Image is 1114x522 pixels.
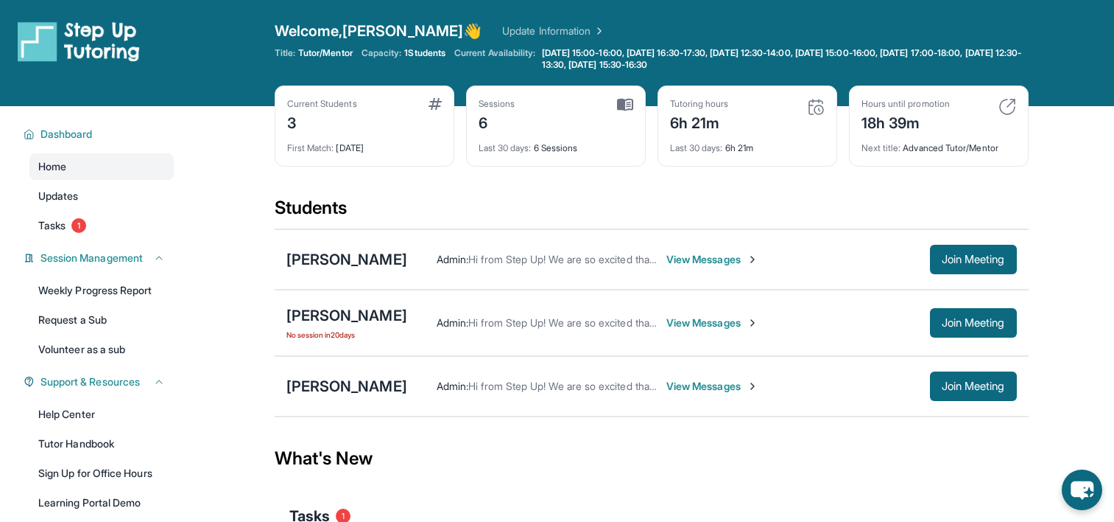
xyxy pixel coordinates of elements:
[18,21,140,62] img: logo
[29,212,174,239] a: Tasks1
[40,251,143,265] span: Session Management
[942,382,1005,391] span: Join Meeting
[286,376,407,397] div: [PERSON_NAME]
[29,183,174,209] a: Updates
[666,316,758,330] span: View Messages
[998,98,1016,116] img: card
[29,401,174,428] a: Help Center
[666,252,758,267] span: View Messages
[29,277,174,304] a: Weekly Progress Report
[437,380,468,392] span: Admin :
[591,24,605,38] img: Chevron Right
[40,375,140,389] span: Support & Resources
[40,127,93,142] span: Dashboard
[287,142,334,153] span: First Match :
[437,253,468,265] span: Admin :
[38,159,66,174] span: Home
[275,426,1029,491] div: What's New
[29,307,174,333] a: Request a Sub
[404,47,445,59] span: 1 Students
[861,133,1016,154] div: Advanced Tutor/Mentor
[286,305,407,326] div: [PERSON_NAME]
[670,98,729,110] div: Tutoring hours
[942,255,1005,264] span: Join Meeting
[275,21,482,41] span: Welcome, [PERSON_NAME] 👋
[29,153,174,180] a: Home
[275,47,295,59] span: Title:
[286,249,407,270] div: [PERSON_NAME]
[479,142,532,153] span: Last 30 days :
[429,98,442,110] img: card
[29,336,174,363] a: Volunteer as a sub
[670,110,729,133] div: 6h 21m
[479,110,515,133] div: 6
[930,308,1017,338] button: Join Meeting
[861,142,901,153] span: Next title :
[747,380,758,392] img: Chevron-Right
[479,98,515,110] div: Sessions
[539,47,1029,71] a: [DATE] 15:00-16:00, [DATE] 16:30-17:30, [DATE] 12:30-14:00, [DATE] 15:00-16:00, [DATE] 17:00-18:0...
[454,47,535,71] span: Current Availability:
[930,245,1017,274] button: Join Meeting
[670,142,723,153] span: Last 30 days :
[747,254,758,265] img: Chevron-Right
[437,316,468,329] span: Admin :
[35,127,165,142] button: Dashboard
[35,251,165,265] button: Session Management
[861,110,950,133] div: 18h 39m
[35,375,165,389] button: Support & Resources
[670,133,825,154] div: 6h 21m
[38,189,79,203] span: Updates
[298,47,353,59] span: Tutor/Mentor
[71,218,86,233] span: 1
[942,319,1005,327] span: Join Meeting
[861,98,950,110] div: Hours until promotion
[617,98,633,111] img: card
[807,98,825,116] img: card
[1062,470,1102,510] button: chat-button
[29,460,174,487] a: Sign Up for Office Hours
[747,317,758,329] img: Chevron-Right
[542,47,1026,71] span: [DATE] 15:00-16:00, [DATE] 16:30-17:30, [DATE] 12:30-14:00, [DATE] 15:00-16:00, [DATE] 17:00-18:0...
[275,196,1029,229] div: Students
[666,379,758,394] span: View Messages
[286,329,407,341] span: No session in 20 days
[287,98,357,110] div: Current Students
[930,372,1017,401] button: Join Meeting
[479,133,633,154] div: 6 Sessions
[29,490,174,516] a: Learning Portal Demo
[287,133,442,154] div: [DATE]
[502,24,605,38] a: Update Information
[362,47,402,59] span: Capacity:
[287,110,357,133] div: 3
[38,218,66,233] span: Tasks
[29,431,174,457] a: Tutor Handbook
